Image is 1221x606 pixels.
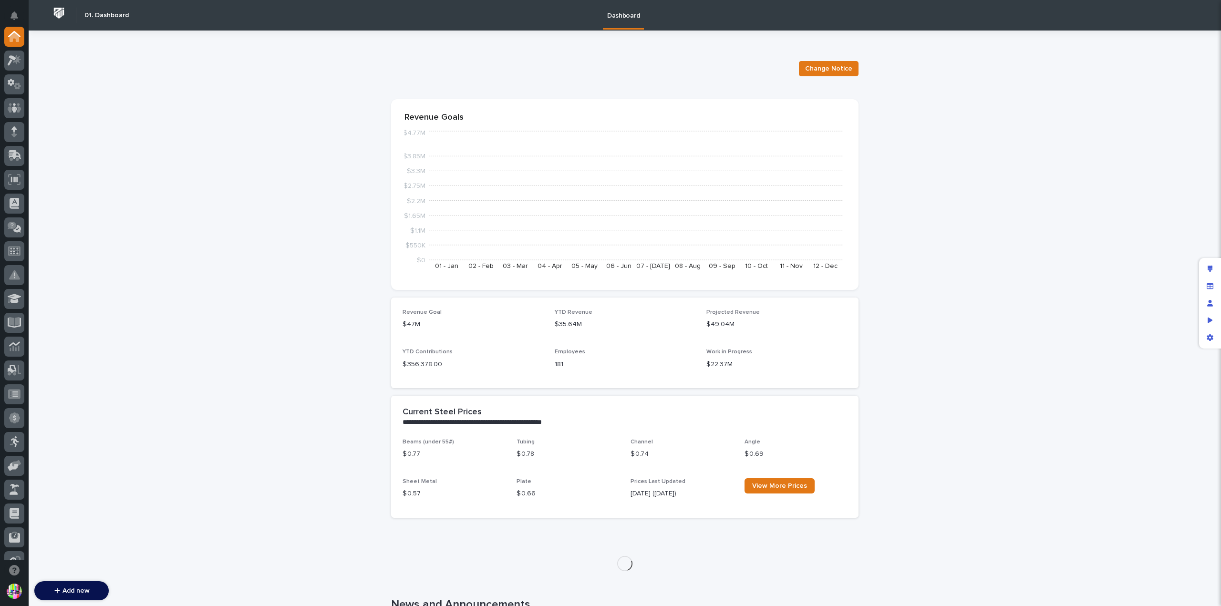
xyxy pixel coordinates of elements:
[503,263,528,269] text: 03 - Mar
[1201,260,1219,277] div: Edit layout
[404,212,425,219] tspan: $1.65M
[403,359,543,370] p: $ 356,378.00
[405,242,425,248] tspan: $550K
[403,449,505,459] p: $ 0.77
[706,359,847,370] p: $22.37M
[517,489,619,499] p: $ 0.66
[706,349,752,355] span: Work in Progress
[403,479,437,484] span: Sheet Metal
[780,263,803,269] text: 11 - Nov
[517,439,535,445] span: Tubing
[555,359,695,370] p: 181
[468,263,494,269] text: 02 - Feb
[1201,295,1219,312] div: Manage users
[403,130,425,136] tspan: $4.77M
[709,263,735,269] text: 09 - Sep
[799,61,859,76] button: Change Notice
[403,439,454,445] span: Beams (under 55#)
[417,257,425,264] tspan: $0
[403,349,453,355] span: YTD Contributions
[745,263,768,269] text: 10 - Oct
[538,263,562,269] text: 04 - Apr
[517,449,619,459] p: $ 0.78
[4,581,24,601] button: users-avatar
[631,479,685,484] span: Prices Last Updated
[1201,329,1219,346] div: App settings
[407,197,425,204] tspan: $2.2M
[606,263,631,269] text: 06 - Jun
[745,439,760,445] span: Angle
[745,478,815,493] a: View More Prices
[34,581,109,600] button: Add new
[435,263,458,269] text: 01 - Jan
[403,319,543,329] p: $47M
[403,309,442,315] span: Revenue Goal
[403,153,425,160] tspan: $3.85M
[805,64,852,73] span: Change Notice
[4,6,24,26] button: Notifications
[404,183,425,189] tspan: $2.75M
[636,263,670,269] text: 07 - [DATE]
[404,113,845,123] p: Revenue Goals
[50,4,68,22] img: Workspace Logo
[12,11,24,27] div: Notifications
[1201,277,1219,295] div: Manage fields and data
[1201,312,1219,329] div: Preview as
[407,168,425,175] tspan: $3.3M
[752,483,807,489] span: View More Prices
[631,449,733,459] p: $ 0.74
[675,263,701,269] text: 08 - Aug
[4,560,24,580] button: Open support chat
[403,407,482,418] h2: Current Steel Prices
[403,489,505,499] p: $ 0.57
[745,449,847,459] p: $ 0.69
[813,263,838,269] text: 12 - Dec
[84,11,129,20] h2: 01. Dashboard
[555,309,592,315] span: YTD Revenue
[517,479,531,484] span: Plate
[555,319,695,329] p: $35.64M
[631,489,733,499] p: [DATE] ([DATE])
[706,319,847,329] p: $49.04M
[706,309,760,315] span: Projected Revenue
[631,439,653,445] span: Channel
[410,227,425,234] tspan: $1.1M
[555,349,585,355] span: Employees
[571,263,598,269] text: 05 - May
